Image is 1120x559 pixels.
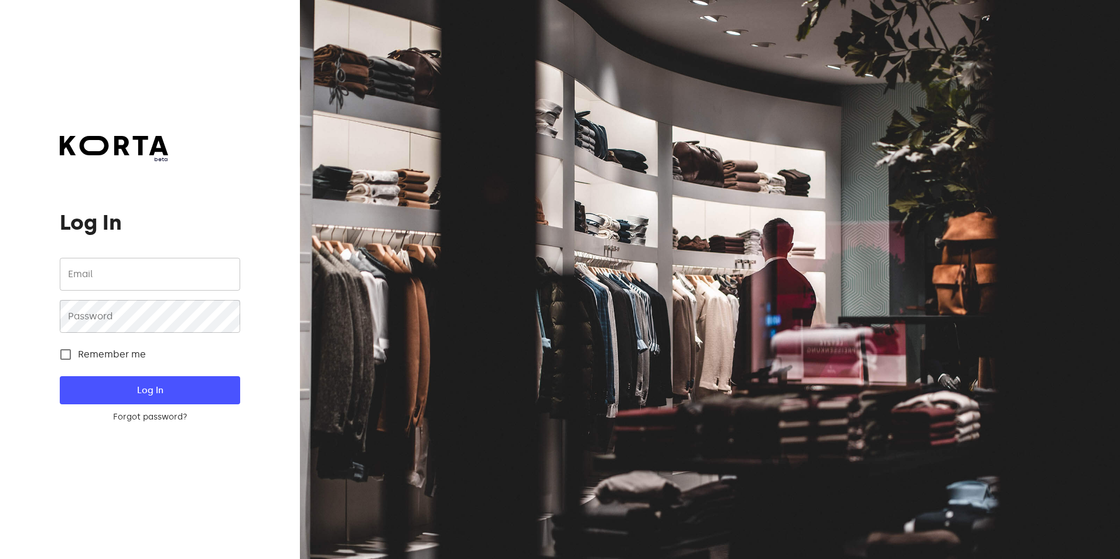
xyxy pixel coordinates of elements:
img: Korta [60,136,168,155]
span: Log In [78,383,221,398]
a: Forgot password? [60,411,240,423]
span: beta [60,155,168,163]
h1: Log In [60,211,240,234]
span: Remember me [78,347,146,362]
button: Log In [60,376,240,404]
a: beta [60,136,168,163]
